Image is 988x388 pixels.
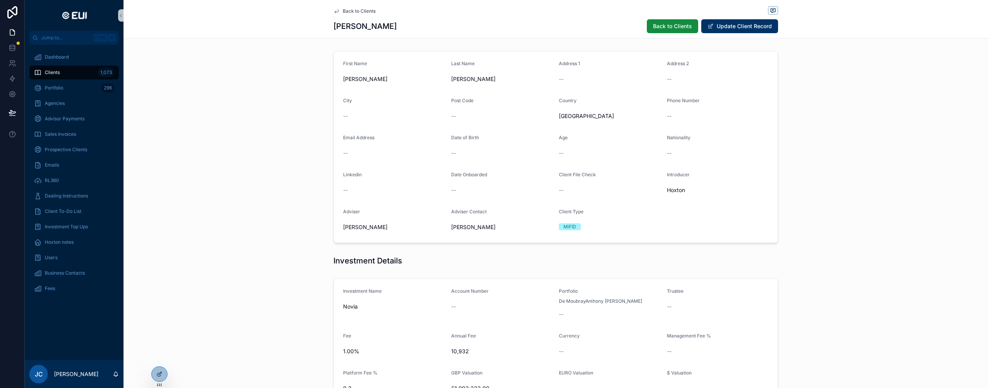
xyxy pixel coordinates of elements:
[45,224,88,230] span: Investment Top Ups
[29,282,119,295] a: Fees
[29,127,119,141] a: Sales Invoices
[29,50,119,64] a: Dashboard
[343,61,367,66] span: First Name
[559,209,584,214] span: Client Type
[29,143,119,157] a: Prospective Clients
[45,147,87,153] span: Prospective Clients
[451,223,553,231] span: [PERSON_NAME]
[451,98,474,103] span: Post Code
[559,186,563,194] span: --
[333,8,376,14] a: Back to Clients
[109,35,115,41] span: K
[102,83,114,93] div: 296
[45,100,65,106] span: Agencies
[559,298,642,304] span: De MoubrayAnthony [PERSON_NAME]
[667,333,711,339] span: Management Fee %
[45,239,74,245] span: Hoxton notes
[647,19,698,33] button: Back to Clients
[54,370,98,378] p: [PERSON_NAME]
[29,266,119,280] a: Business Contacts
[343,348,445,355] span: 1.00%
[559,288,578,294] span: Portfolio
[559,112,661,120] span: [GEOGRAPHIC_DATA]
[653,22,692,30] span: Back to Clients
[451,61,475,66] span: Last Name
[559,98,577,103] span: Country
[667,75,672,83] span: --
[45,162,59,168] span: Emails
[343,75,445,83] span: [PERSON_NAME]
[343,223,445,231] span: [PERSON_NAME]
[559,75,563,83] span: --
[451,288,489,294] span: Account Number
[29,66,119,79] a: Clients1,073
[559,370,593,376] span: EURO Valuation
[667,172,690,177] span: Introducer
[559,310,563,318] span: --
[29,96,119,110] a: Agencies
[93,34,107,42] span: Ctrl
[559,348,563,355] span: --
[333,255,402,266] h1: Investment Details
[343,186,348,194] span: --
[667,303,672,310] span: --
[45,270,85,276] span: Business Contacts
[451,333,476,339] span: Annual Fee
[667,288,683,294] span: Trustee
[35,369,43,379] span: JC
[343,370,377,376] span: Platform Fee %
[343,303,445,310] span: Novia
[45,255,58,261] span: Users
[667,149,672,157] span: --
[563,223,576,230] div: MiFID
[451,186,456,194] span: --
[25,45,123,305] div: scrollable content
[45,85,63,91] span: Portfolio
[667,348,672,355] span: --
[333,21,397,32] h1: [PERSON_NAME]
[343,8,376,14] span: Back to Clients
[451,209,487,214] span: Adviser Contact
[667,135,690,140] span: Nationality
[29,158,119,172] a: Emails
[45,208,81,214] span: Client To-Do List
[559,333,580,339] span: Currency
[45,285,55,292] span: Fees
[29,81,119,95] a: Portfolio296
[667,370,692,376] span: $ Valuation
[701,19,778,33] button: Update Client Record
[343,149,348,157] span: --
[343,209,360,214] span: Adviser
[343,112,348,120] span: --
[45,131,76,137] span: Sales Invoices
[343,98,352,103] span: City
[343,135,374,140] span: Email Address
[29,235,119,249] a: Hoxton notes
[667,98,700,103] span: Phone Number
[29,174,119,187] a: RL360
[667,61,689,66] span: Address 2
[451,303,456,310] span: --
[559,149,563,157] span: --
[343,172,362,177] span: Linkedin
[451,348,553,355] span: 10,932
[29,189,119,203] a: Dealing Instructions
[451,149,456,157] span: --
[451,370,482,376] span: GBP Valuation
[559,135,568,140] span: Age
[29,220,119,234] a: Investment Top Ups
[45,193,88,199] span: Dealing Instructions
[451,135,479,140] span: Date of Birth
[59,9,89,22] img: App logo
[29,204,119,218] a: Client To-Do List
[45,54,69,60] span: Dashboard
[667,186,769,194] span: Hoxton
[29,31,119,45] button: Jump to...CtrlK
[45,116,85,122] span: Advisor Payments
[29,112,119,126] a: Advisor Payments
[98,68,114,77] div: 1,073
[667,112,672,120] span: --
[559,61,580,66] span: Address 1
[29,251,119,265] a: Users
[45,177,59,184] span: RL360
